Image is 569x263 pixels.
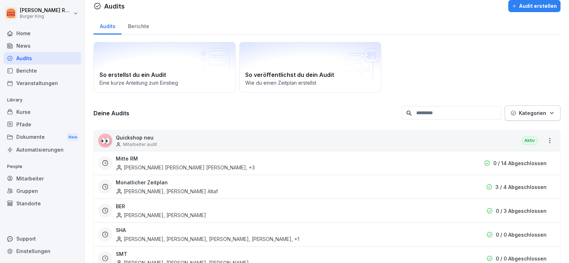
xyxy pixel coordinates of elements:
div: [PERSON_NAME], [PERSON_NAME] Altaf [116,188,218,195]
a: Veranstaltungen [4,77,81,89]
button: Kategorien [505,105,560,121]
div: Support [4,232,81,245]
a: Mitarbeiter [4,172,81,185]
p: 0 / 0 Abgeschlossen [496,255,547,262]
a: Audits [4,52,81,64]
h3: BER [116,202,125,210]
a: Home [4,27,81,40]
a: Kurse [4,106,81,118]
p: Eine kurze Anleitung zum Einstieg [100,79,230,86]
a: Audits [93,16,122,35]
p: Library [4,94,81,106]
a: Standorte [4,197,81,210]
a: DokumenteNew [4,131,81,144]
p: Mitarbeiter audit [123,141,157,148]
div: [PERSON_NAME], [PERSON_NAME], [PERSON_NAME], [PERSON_NAME] , +1 [116,235,299,243]
a: Einstellungen [4,245,81,257]
div: 👀 [98,133,112,148]
p: 3 / 4 Abgeschlossen [495,183,547,191]
div: Audit erstellen [512,2,557,10]
div: New [67,133,79,141]
a: So veröffentlichst du dein AuditWie du einen Zeitplan erstellst [239,42,381,93]
a: Berichte [4,64,81,77]
p: Burger King [20,14,72,19]
p: 0 / 3 Abgeschlossen [496,207,547,215]
a: Pfade [4,118,81,131]
div: Aktiv [522,136,537,145]
div: Dokumente [4,131,81,144]
a: Gruppen [4,185,81,197]
p: Wie du einen Zeitplan erstellst [245,79,375,86]
p: People [4,161,81,172]
p: 0 / 14 Abgeschlossen [493,159,547,167]
a: News [4,40,81,52]
h3: Mitte RM [116,155,138,162]
p: [PERSON_NAME] Rohrich [20,7,72,14]
p: 0 / 0 Abgeschlossen [496,231,547,238]
a: Berichte [122,16,155,35]
p: Quickshop neu [116,134,157,141]
div: [PERSON_NAME] [PERSON_NAME] [PERSON_NAME] , +3 [116,164,255,171]
div: [PERSON_NAME], [PERSON_NAME] [116,211,206,219]
a: Automatisierungen [4,143,81,156]
h2: So erstellst du ein Audit [100,70,230,79]
h1: Audits [104,1,125,11]
h3: SMT [116,250,127,258]
p: Kategorien [519,109,546,117]
h3: Deine Audits [93,109,398,117]
h3: Monatlicher Zeitplan [116,179,168,186]
h3: SHA [116,226,126,234]
a: So erstellst du ein AuditEine kurze Anleitung zum Einstieg [93,42,236,93]
h2: So veröffentlichst du dein Audit [245,70,375,79]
